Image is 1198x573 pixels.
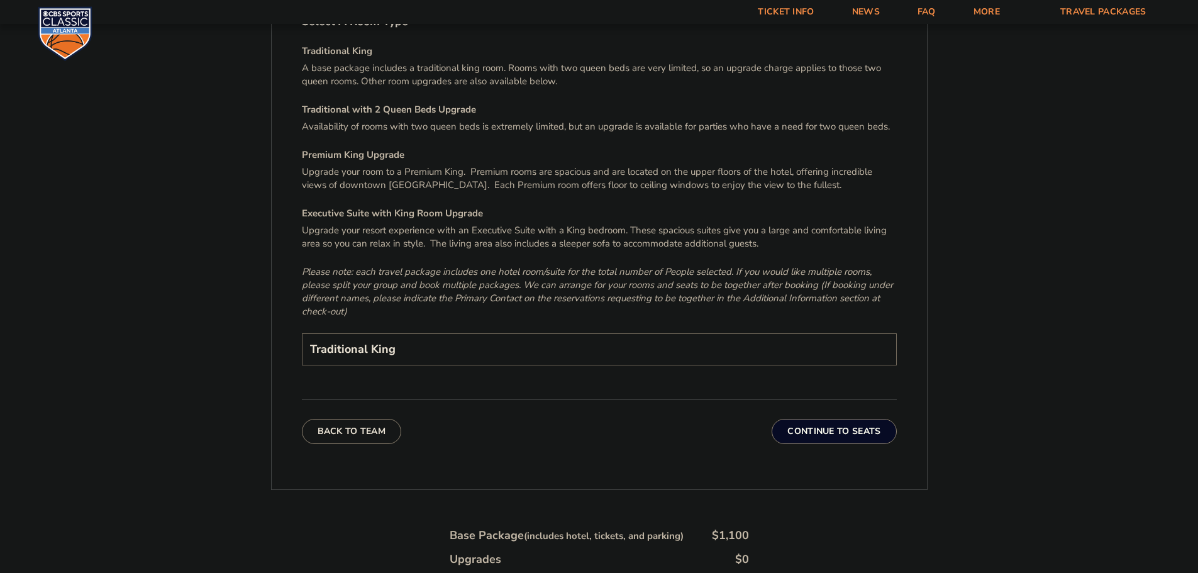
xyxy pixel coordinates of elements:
[302,103,897,116] h4: Traditional with 2 Queen Beds Upgrade
[524,530,684,542] small: (includes hotel, tickets, and parking)
[302,148,897,162] h4: Premium King Upgrade
[38,6,92,61] img: CBS Sports Classic
[302,45,897,58] h4: Traditional King
[450,552,501,567] div: Upgrades
[302,207,897,220] h4: Executive Suite with King Room Upgrade
[302,165,897,192] p: Upgrade your room to a Premium King. Premium rooms are spacious and are located on the upper floo...
[772,419,896,444] button: Continue To Seats
[302,120,897,133] p: Availability of rooms with two queen beds is extremely limited, but an upgrade is available for p...
[450,528,684,543] div: Base Package
[735,552,749,567] div: $0
[302,224,897,250] p: Upgrade your resort experience with an Executive Suite with a King bedroom. These spacious suites...
[302,62,897,88] p: A base package includes a traditional king room. Rooms with two queen beds are very limited, so a...
[302,265,893,318] em: Please note: each travel package includes one hotel room/suite for the total number of People sel...
[712,528,749,543] div: $1,100
[302,419,402,444] button: Back To Team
